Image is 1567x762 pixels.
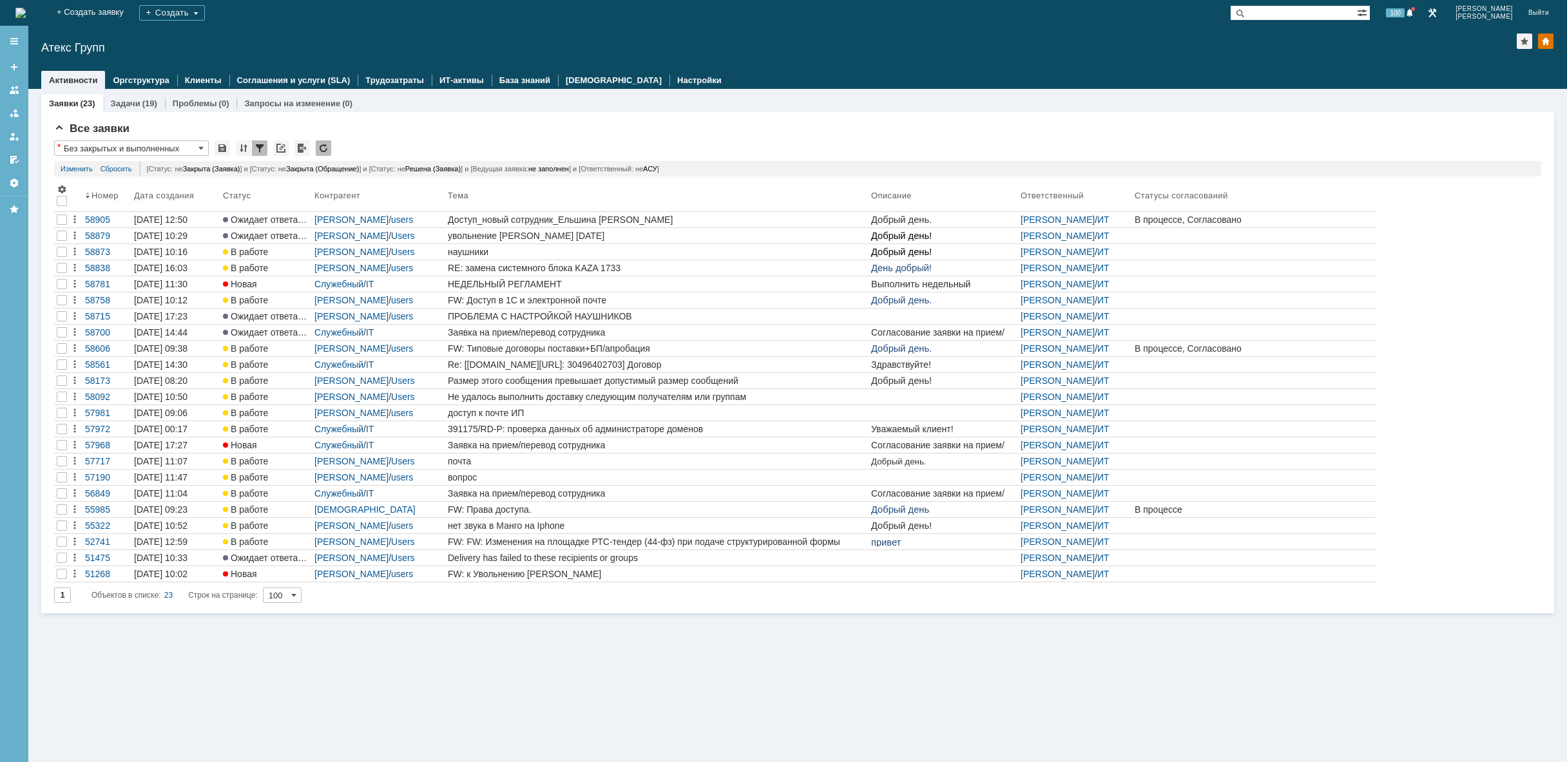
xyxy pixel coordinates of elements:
a: Заявки [49,99,78,108]
a: users [391,408,413,418]
a: [PERSON_NAME] [1021,424,1095,434]
a: [PERSON_NAME] [1021,472,1095,482]
span: Новая [223,440,257,450]
a: 58905 [82,212,131,227]
div: 58606 [85,343,129,354]
a: users [391,472,413,482]
a: Перейти на домашнюю страницу [15,8,26,18]
a: ИТ [1097,472,1110,482]
a: Users [391,392,415,402]
a: В работе [220,244,312,260]
div: почта [448,456,866,466]
a: users [391,214,413,225]
a: [DATE] 17:27 [131,437,220,453]
div: Не удалось выполнить доставку следующим получателям или группам [448,392,866,402]
a: [DATE] 00:17 [131,421,220,437]
a: 58092 [82,389,131,405]
a: [DATE] 11:07 [131,453,220,469]
div: [DATE] 00:17 [134,424,187,434]
a: ИТ [1097,488,1110,499]
a: [DATE] 09:23 [131,502,220,517]
div: нет звука в Манго на Iphone [448,520,866,531]
div: 58905 [85,214,129,225]
a: нет звука в Манго на Iphone [445,518,869,533]
a: IT [366,359,374,370]
a: [PERSON_NAME] [1021,408,1095,418]
a: Настройки [4,173,24,193]
a: ИТ [1097,327,1110,338]
a: В процессе, Согласовано [1132,341,1376,356]
a: [DATE] 12:50 [131,212,220,227]
div: 58758 [85,295,129,305]
a: вопрос [445,470,869,485]
a: 58715 [82,309,131,324]
a: [PERSON_NAME] [314,520,389,531]
a: ИТ [1097,456,1110,466]
a: users [391,311,413,321]
a: 57972 [82,421,131,437]
a: [PERSON_NAME] [1021,504,1095,515]
div: Обновлять список [316,140,331,156]
a: Новая [220,437,312,453]
a: В работе [220,534,312,549]
a: Заявки на командах [4,80,24,100]
div: В процессе [1135,504,1373,515]
a: [DATE] 09:06 [131,405,220,421]
span: Ожидает ответа контрагента [223,327,351,338]
a: В работе [220,518,312,533]
span: В работе [223,456,268,466]
div: [DATE] 12:50 [134,214,187,225]
a: [PERSON_NAME] [1021,392,1095,402]
div: [DATE] 11:30 [134,279,187,289]
a: 58173 [82,373,131,388]
a: 58700 [82,325,131,340]
a: Сбросить [101,161,132,176]
div: Заявка на прием/перевод сотрудника [448,488,866,499]
div: [DATE] 11:47 [134,472,187,482]
a: [PERSON_NAME] [314,376,389,386]
div: [DATE] 09:06 [134,408,187,418]
div: Добавить в избранное [1517,33,1532,49]
a: Служебный [314,279,363,289]
img: logo [15,8,26,18]
a: Users [391,376,415,386]
a: FW: Права доступа. [445,502,869,517]
a: 58561 [82,357,131,372]
div: Изменить домашнюю страницу [1538,33,1553,49]
a: Мои согласования [4,149,24,170]
a: Трудозатраты [365,75,424,85]
a: В работе [220,260,312,276]
div: НЕДЕЛЬНЫЙ РЕГЛАМЕНТ [448,279,866,289]
a: ИТ [1097,263,1110,273]
a: [PERSON_NAME] [314,392,389,402]
a: 57968 [82,437,131,453]
a: ИТ [1097,520,1110,531]
a: [DATE] 10:52 [131,518,220,533]
span: Новая [223,279,257,289]
div: Доступ_новый сотрудник_Ельшина [PERSON_NAME] [448,214,866,225]
a: 58758 [82,292,131,308]
div: 58879 [85,231,129,241]
div: FW: Доступ в 1С и электронной почте [448,295,866,305]
div: [DATE] 16:03 [134,263,187,273]
a: Заявка на прием/перевод сотрудника [445,437,869,453]
div: В процессе, Согласовано [1135,343,1373,354]
a: ИТ [1097,504,1110,515]
span: В работе [223,537,268,547]
a: Заявки в моей ответственности [4,103,24,124]
div: Размер этого сообщения превышает допустимый размер сообщений [448,376,866,386]
a: Проблемы [173,99,217,108]
a: [PERSON_NAME] [314,343,389,354]
div: 57717 [85,456,129,466]
div: Дата создания [134,191,197,200]
a: [PERSON_NAME] [1021,376,1095,386]
div: 58838 [85,263,129,273]
a: [PERSON_NAME] [1021,440,1095,450]
span: В работе [223,408,268,418]
div: Сохранить вид [215,140,230,156]
div: FW: Типовые договоры поставки+БП/апробация [448,343,866,354]
a: [PERSON_NAME] [1021,359,1095,370]
a: [PERSON_NAME] [1021,520,1095,531]
a: База знаний [499,75,550,85]
a: [DATE] 10:16 [131,244,220,260]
